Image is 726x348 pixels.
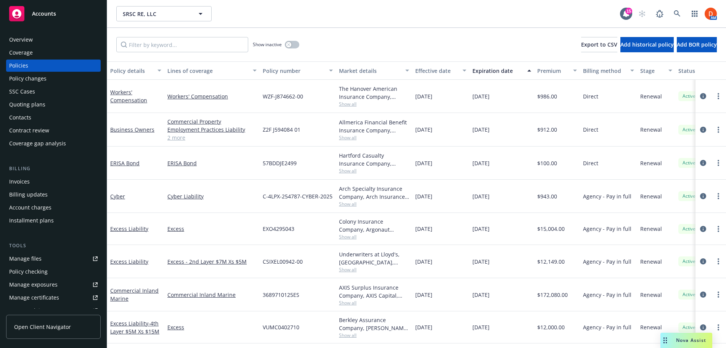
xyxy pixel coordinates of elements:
a: Workers' Compensation [167,92,257,100]
span: C-4LPX-254787-CYBER-2025 [263,192,332,200]
span: [DATE] [415,323,432,331]
a: Account charges [6,201,101,214]
span: CSIXEL00942-00 [263,258,303,266]
div: Lines of coverage [167,67,248,75]
span: Renewal [640,225,662,233]
span: Show all [339,234,409,240]
span: Show all [339,134,409,141]
span: $100.00 [537,159,557,167]
a: SSC Cases [6,85,101,98]
span: $172,080.00 [537,291,568,299]
a: Coverage [6,47,101,59]
span: Show inactive [253,41,282,48]
span: [DATE] [415,258,432,266]
span: Renewal [640,323,662,331]
a: circleInformation [699,290,708,299]
span: Active [681,93,697,100]
a: Excess - 2nd Layer $7M Xs $5M [167,258,257,266]
div: Manage exposures [9,279,58,291]
div: Coverage gap analysis [9,137,66,150]
a: 2 more [167,134,257,142]
img: photo [705,8,717,20]
a: more [714,224,723,234]
a: Commercial Property [167,118,257,126]
span: [DATE] [472,192,490,200]
span: Active [681,126,697,133]
div: Drag to move [660,333,670,348]
a: circleInformation [699,92,708,101]
span: Show all [339,332,409,338]
button: Market details [336,61,412,80]
a: circleInformation [699,158,708,168]
button: Premium [534,61,580,80]
span: [DATE] [472,159,490,167]
div: Policy checking [9,266,48,278]
span: EXO4295043 [263,225,294,233]
div: Billing method [583,67,626,75]
div: Manage claims [9,304,48,317]
div: AXIS Surplus Insurance Company, AXIS Capital, CRC Group [339,284,409,300]
a: Coverage gap analysis [6,137,101,150]
div: Tools [6,242,101,250]
input: Filter by keyword... [116,37,248,52]
span: Agency - Pay in full [583,323,631,331]
span: [DATE] [472,126,490,134]
span: $12,149.00 [537,258,565,266]
span: Show all [339,300,409,306]
a: Manage exposures [6,279,101,291]
span: Show all [339,168,409,174]
span: Active [681,159,697,166]
div: Allmerica Financial Benefit Insurance Company, Hanover Insurance Group [339,118,409,134]
span: Renewal [640,92,662,100]
span: Agency - Pay in full [583,225,631,233]
div: Billing [6,165,101,172]
button: Expiration date [469,61,534,80]
span: - 4th Layer $5M Xs $15M [110,320,159,335]
span: [DATE] [472,291,490,299]
span: [DATE] [415,126,432,134]
a: more [714,158,723,168]
span: [DATE] [472,258,490,266]
a: more [714,92,723,101]
button: Effective date [412,61,469,80]
a: Employment Practices Liability [167,126,257,134]
a: circleInformation [699,224,708,234]
span: Renewal [640,159,662,167]
span: Agency - Pay in full [583,258,631,266]
a: Cyber [110,193,125,200]
span: Active [681,291,697,298]
span: Direct [583,92,598,100]
span: Renewal [640,126,662,134]
a: circleInformation [699,323,708,332]
div: Policy changes [9,72,47,85]
a: Start snowing [634,6,650,21]
a: Excess [167,323,257,331]
span: Agency - Pay in full [583,291,631,299]
div: Manage certificates [9,292,59,304]
span: [DATE] [472,92,490,100]
div: Contract review [9,124,49,137]
div: The Hanover American Insurance Company, Hanover Insurance Group [339,85,409,101]
div: Contacts [9,111,31,124]
div: Policies [9,60,28,72]
span: 57BDDJE2499 [263,159,297,167]
span: $15,004.00 [537,225,565,233]
a: circleInformation [699,125,708,134]
span: [DATE] [472,323,490,331]
span: Open Client Navigator [14,323,71,331]
div: Policy details [110,67,153,75]
div: Quoting plans [9,98,45,111]
div: Market details [339,67,401,75]
div: Hartford Casualty Insurance Company, Hartford Insurance Group [339,151,409,168]
a: Excess Liability [110,225,148,232]
div: Berkley Assurance Company, [PERSON_NAME] Corporation, [GEOGRAPHIC_DATA] [339,316,409,332]
a: Excess Liability [110,258,148,265]
span: [DATE] [415,225,432,233]
a: Report a Bug [652,6,667,21]
div: Expiration date [472,67,523,75]
a: Installment plans [6,214,101,227]
span: Active [681,324,697,331]
span: 3689710125ES [263,291,299,299]
span: $12,000.00 [537,323,565,331]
